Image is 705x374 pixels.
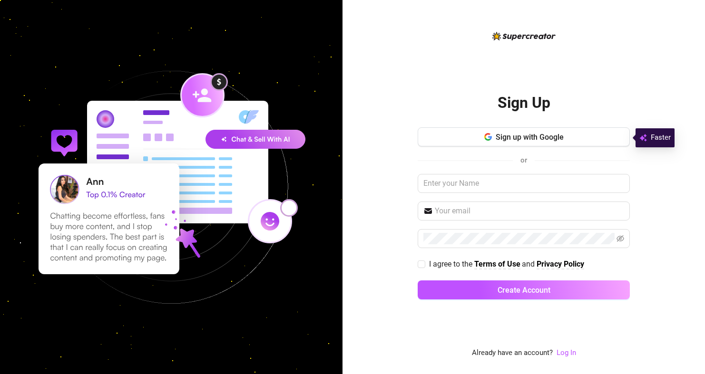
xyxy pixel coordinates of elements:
a: Privacy Policy [537,259,584,269]
img: logo-BBDzfeDw.svg [492,32,556,40]
h2: Sign Up [498,93,550,113]
input: Enter your Name [418,174,630,193]
button: Create Account [418,280,630,299]
span: Already have an account? [472,347,553,359]
button: Sign up with Google [418,127,630,146]
strong: Privacy Policy [537,259,584,269]
span: Sign up with Google [496,133,564,142]
a: Log In [557,348,576,357]
span: eye-invisible [617,235,624,242]
input: Your email [435,205,624,217]
a: Log In [557,347,576,359]
span: Faster [651,132,671,144]
strong: Terms of Use [474,259,520,269]
span: or [520,156,527,164]
img: svg%3e [639,132,647,144]
span: Create Account [498,286,550,295]
span: and [522,259,537,269]
a: Terms of Use [474,259,520,269]
span: I agree to the [429,259,474,269]
img: signup-background-D0MIrEPF.svg [7,23,336,352]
